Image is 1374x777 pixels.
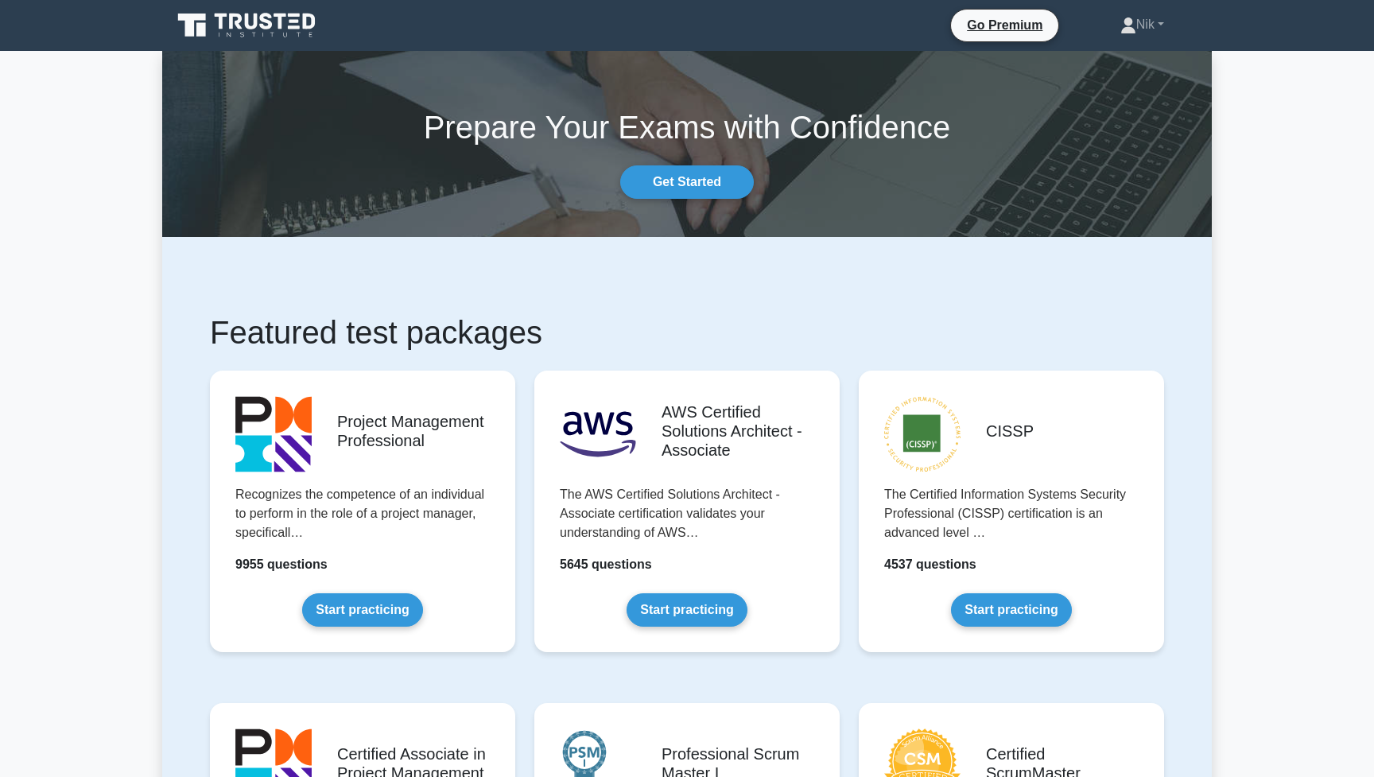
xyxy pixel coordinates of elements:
[302,593,422,627] a: Start practicing
[957,15,1052,35] a: Go Premium
[162,108,1212,146] h1: Prepare Your Exams with Confidence
[1082,9,1202,41] a: Nik
[627,593,747,627] a: Start practicing
[951,593,1071,627] a: Start practicing
[210,313,1164,352] h1: Featured test packages
[620,165,754,199] a: Get Started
